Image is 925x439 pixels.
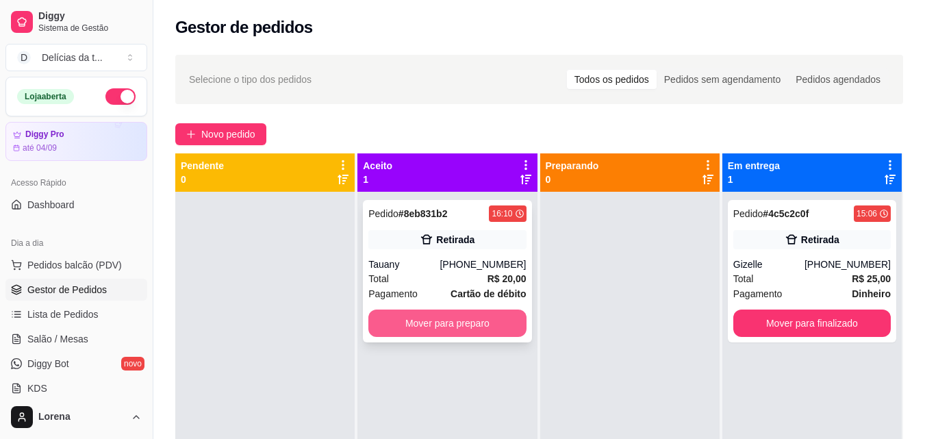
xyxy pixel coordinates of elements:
span: Total [368,271,389,286]
button: Alterar Status [105,88,136,105]
button: Pedidos balcão (PDV) [5,254,147,276]
div: Gizelle [733,258,804,271]
div: 15:06 [857,208,877,219]
span: KDS [27,381,47,395]
a: Lista de Pedidos [5,303,147,325]
strong: Dinheiro [852,288,891,299]
div: Acesso Rápido [5,172,147,194]
span: Selecione o tipo dos pedidos [189,72,312,87]
div: Dia a dia [5,232,147,254]
strong: R$ 25,00 [852,273,891,284]
span: Lorena [38,411,125,423]
a: DiggySistema de Gestão [5,5,147,38]
button: Mover para finalizado [733,310,891,337]
div: 16:10 [492,208,512,219]
p: Aceito [363,159,392,173]
strong: Cartão de débito [451,288,526,299]
span: Sistema de Gestão [38,23,142,34]
article: Diggy Pro [25,129,64,140]
div: [PHONE_NUMBER] [440,258,526,271]
p: 0 [181,173,224,186]
span: Pagamento [733,286,783,301]
span: Dashboard [27,198,75,212]
p: 1 [728,173,780,186]
span: Total [733,271,754,286]
a: Diggy Proaté 04/09 [5,122,147,161]
button: Select a team [5,44,147,71]
div: Loja aberta [17,89,74,104]
span: Pedido [733,208,763,219]
span: D [17,51,31,64]
a: Diggy Botnovo [5,353,147,375]
a: KDS [5,377,147,399]
span: Novo pedido [201,127,255,142]
div: Todos os pedidos [567,70,657,89]
strong: R$ 20,00 [487,273,527,284]
div: Delícias da t ... [42,51,103,64]
span: Diggy [38,10,142,23]
span: plus [186,129,196,139]
h2: Gestor de pedidos [175,16,313,38]
span: Diggy Bot [27,357,69,371]
p: Preparando [546,159,599,173]
button: Novo pedido [175,123,266,145]
article: até 04/09 [23,142,57,153]
div: Pedidos sem agendamento [657,70,788,89]
strong: # 8eb831b2 [398,208,448,219]
p: Pendente [181,159,224,173]
span: Pedido [368,208,398,219]
p: 0 [546,173,599,186]
button: Mover para preparo [368,310,526,337]
div: [PHONE_NUMBER] [804,258,891,271]
p: Em entrega [728,159,780,173]
span: Pedidos balcão (PDV) [27,258,122,272]
a: Gestor de Pedidos [5,279,147,301]
a: Dashboard [5,194,147,216]
span: Lista de Pedidos [27,308,99,321]
strong: # 4c5c2c0f [763,208,809,219]
div: Retirada [801,233,839,247]
div: Retirada [436,233,474,247]
span: Salão / Mesas [27,332,88,346]
a: Salão / Mesas [5,328,147,350]
div: Tauany [368,258,440,271]
span: Pagamento [368,286,418,301]
span: Gestor de Pedidos [27,283,107,297]
div: Pedidos agendados [788,70,888,89]
button: Lorena [5,401,147,434]
p: 1 [363,173,392,186]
